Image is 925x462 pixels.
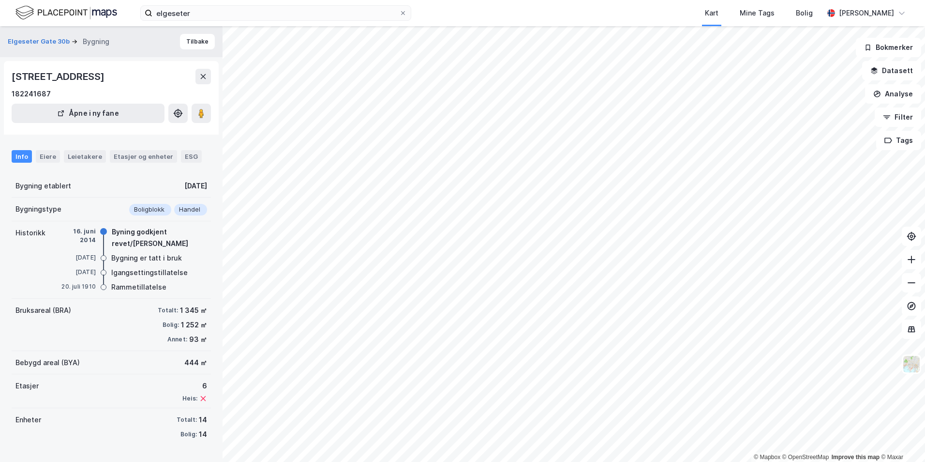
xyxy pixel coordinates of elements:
[111,281,166,293] div: Rammetillatelse
[740,7,775,19] div: Mine Tags
[796,7,813,19] div: Bolig
[12,150,32,163] div: Info
[877,416,925,462] div: Kontrollprogram for chat
[180,305,207,316] div: 1 345 ㎡
[83,36,109,47] div: Bygning
[12,104,164,123] button: Åpne i ny fane
[57,253,96,262] div: [DATE]
[199,429,207,440] div: 14
[57,268,96,277] div: [DATE]
[36,150,60,163] div: Eiere
[12,69,106,84] div: [STREET_ADDRESS]
[15,180,71,192] div: Bygning etablert
[184,357,207,369] div: 444 ㎡
[177,416,197,424] div: Totalt:
[15,203,61,215] div: Bygningstype
[184,180,207,192] div: [DATE]
[754,454,780,461] a: Mapbox
[839,7,894,19] div: [PERSON_NAME]
[15,414,41,426] div: Enheter
[152,6,399,20] input: Søk på adresse, matrikkel, gårdeiere, leietakere eller personer
[114,152,173,161] div: Etasjer og enheter
[902,355,921,373] img: Z
[199,414,207,426] div: 14
[182,395,197,402] div: Heis:
[57,227,96,244] div: 16. juni 2014
[15,357,80,369] div: Bebygd areal (BYA)
[865,84,921,104] button: Analyse
[182,380,207,392] div: 6
[12,88,51,100] div: 182241687
[832,454,880,461] a: Improve this map
[111,252,182,264] div: Bygning er tatt i bruk
[158,307,178,314] div: Totalt:
[782,454,829,461] a: OpenStreetMap
[112,226,207,249] div: Byning godkjent revet/[PERSON_NAME]
[189,334,207,345] div: 93 ㎡
[180,34,215,49] button: Tilbake
[862,61,921,80] button: Datasett
[876,131,921,150] button: Tags
[181,319,207,331] div: 1 252 ㎡
[57,282,96,291] div: 20. juli 1910
[856,38,921,57] button: Bokmerker
[64,150,106,163] div: Leietakere
[163,321,179,329] div: Bolig:
[8,37,72,46] button: Elgeseter Gate 30b
[877,416,925,462] iframe: Chat Widget
[15,4,117,21] img: logo.f888ab2527a4732fd821a326f86c7f29.svg
[167,336,187,343] div: Annet:
[705,7,718,19] div: Kart
[181,150,202,163] div: ESG
[875,108,921,127] button: Filter
[180,431,197,438] div: Bolig:
[15,380,39,392] div: Etasjer
[15,305,71,316] div: Bruksareal (BRA)
[15,227,45,239] div: Historikk
[111,267,188,278] div: Igangsettingstillatelse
